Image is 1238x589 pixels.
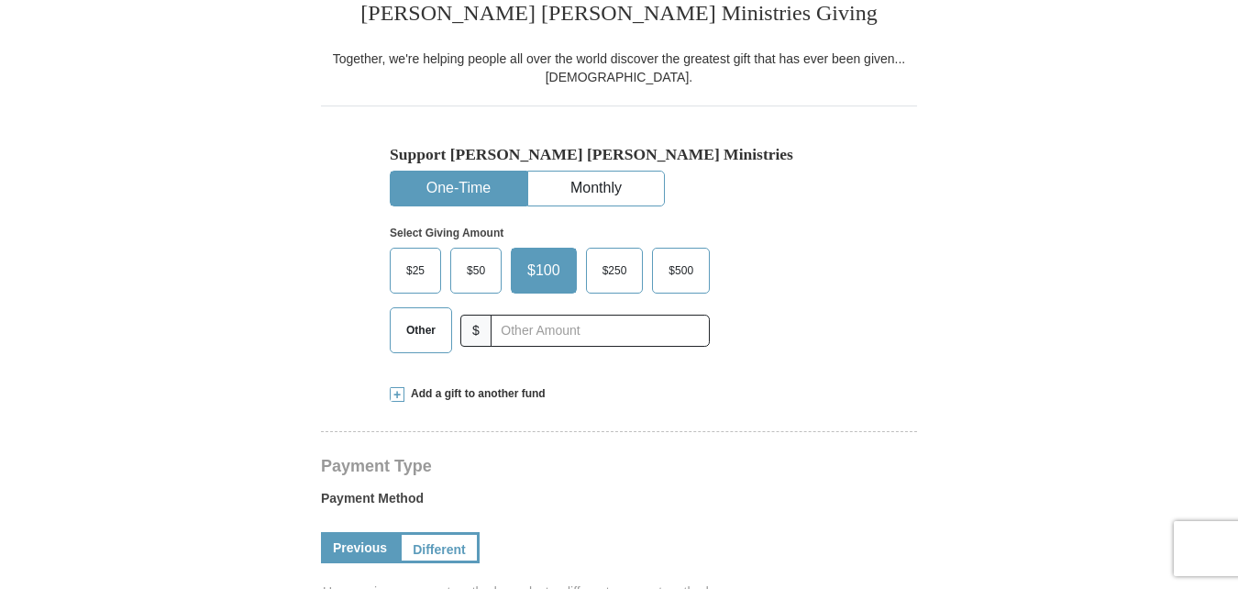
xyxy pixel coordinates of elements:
span: Other [397,317,445,344]
button: Monthly [528,172,664,206]
span: $50 [458,257,494,284]
button: One-Time [391,172,526,206]
span: $25 [397,257,434,284]
span: $250 [593,257,636,284]
strong: Select Giving Amount [390,227,503,239]
input: Other Amount [491,315,710,347]
div: Together, we're helping people all over the world discover the greatest gift that has ever been g... [321,50,917,86]
a: Previous [321,532,399,563]
h5: Support [PERSON_NAME] [PERSON_NAME] Ministries [390,145,848,164]
h4: Payment Type [321,459,917,473]
a: Different [399,532,480,563]
label: Payment Method [321,489,917,517]
span: Add a gift to another fund [404,386,546,402]
span: $100 [518,257,569,284]
span: $500 [659,257,702,284]
span: $ [460,315,492,347]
